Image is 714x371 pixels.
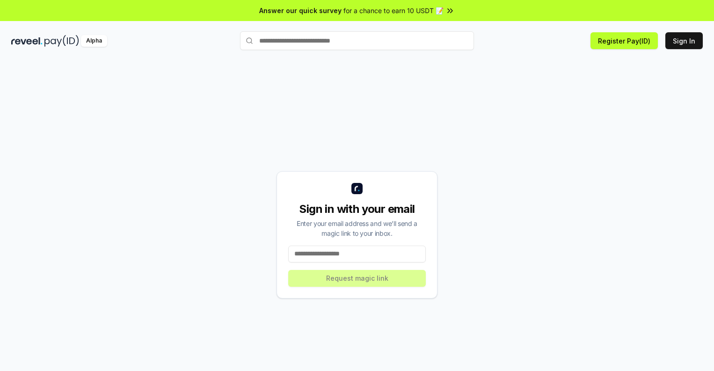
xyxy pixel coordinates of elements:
button: Register Pay(ID) [590,32,658,49]
div: Sign in with your email [288,202,426,217]
img: logo_small [351,183,363,194]
button: Sign In [665,32,703,49]
img: pay_id [44,35,79,47]
div: Enter your email address and we’ll send a magic link to your inbox. [288,218,426,238]
span: Answer our quick survey [259,6,342,15]
span: for a chance to earn 10 USDT 📝 [343,6,444,15]
div: Alpha [81,35,107,47]
img: reveel_dark [11,35,43,47]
